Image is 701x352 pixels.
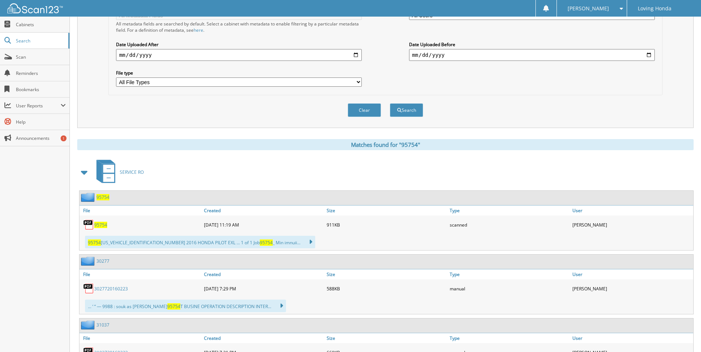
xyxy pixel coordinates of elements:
div: [PERSON_NAME] [571,217,693,232]
div: 911KB [325,217,448,232]
label: File type [116,70,362,76]
img: folder2.png [81,193,96,202]
span: Bookmarks [16,86,66,93]
img: PDF.png [83,283,94,294]
span: 95754 [260,239,273,246]
a: File [79,269,202,279]
a: 31037 [96,322,109,328]
div: [PERSON_NAME] [571,281,693,296]
label: Date Uploaded Before [409,41,655,48]
a: 95754 [96,194,109,200]
span: Search [16,38,65,44]
a: Created [202,269,325,279]
a: Created [202,333,325,343]
span: SERVICE RO [120,169,144,175]
div: manual [448,281,571,296]
img: scan123-logo-white.svg [7,3,63,13]
a: File [79,333,202,343]
div: [US_VEHICLE_IDENTIFICATION_NUMBER] 2016 HONDA PILOT EXL ... 1 of 1 Job _ Min imnuii... [85,236,315,248]
span: Cabinets [16,21,66,28]
div: ... ‘ “ — 9988 : souk as [PERSON_NAME] T BUSINE OPERATION DESCRIPTION INTER... [85,300,286,312]
div: [DATE] 7:29 PM [202,281,325,296]
span: User Reports [16,103,61,109]
span: Reminders [16,70,66,76]
a: User [571,206,693,215]
div: 588KB [325,281,448,296]
span: [PERSON_NAME] [568,6,609,11]
div: All metadata fields are searched by default. Select a cabinet with metadata to enable filtering b... [116,21,362,33]
input: start [116,49,362,61]
a: Size [325,269,448,279]
a: SERVICE RO [92,158,144,187]
a: Type [448,333,571,343]
a: 95754 [94,222,107,228]
a: User [571,269,693,279]
span: Announcements [16,135,66,141]
a: User [571,333,693,343]
span: Loving Honda [638,6,671,11]
img: folder2.png [81,320,96,329]
img: PDF.png [83,219,94,230]
button: Clear [348,103,381,117]
span: 95754 [88,239,101,246]
a: Size [325,206,448,215]
a: 30277 [96,258,109,264]
label: Date Uploaded After [116,41,362,48]
a: Size [325,333,448,343]
a: Type [448,269,571,279]
img: folder2.png [81,256,96,266]
input: end [409,49,655,61]
span: Help [16,119,66,125]
a: here [194,27,203,33]
button: Search [390,103,423,117]
a: 3027720160223 [94,286,128,292]
div: 1 [61,135,67,141]
a: Created [202,206,325,215]
div: Matches found for "95754" [77,139,694,150]
div: [DATE] 11:19 AM [202,217,325,232]
a: File [79,206,202,215]
span: 95754 [167,303,180,310]
div: scanned [448,217,571,232]
span: Scan [16,54,66,60]
a: Type [448,206,571,215]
